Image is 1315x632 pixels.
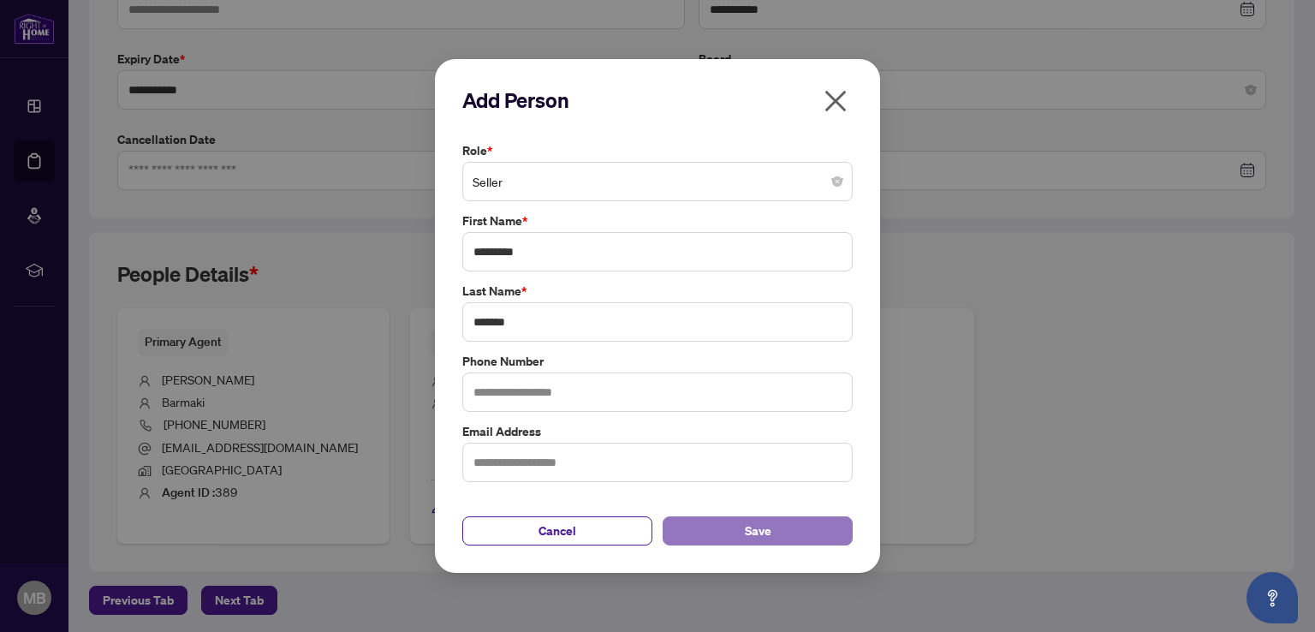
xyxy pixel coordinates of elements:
[462,422,853,441] label: Email Address
[462,86,853,114] h2: Add Person
[822,87,849,115] span: close
[832,176,842,187] span: close-circle
[462,516,652,546] button: Cancel
[745,517,771,545] span: Save
[538,517,576,545] span: Cancel
[1247,572,1298,623] button: Open asap
[663,516,853,546] button: Save
[462,282,853,301] label: Last Name
[462,352,853,371] label: Phone Number
[462,141,853,160] label: Role
[473,165,842,198] span: Seller
[462,212,853,230] label: First Name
